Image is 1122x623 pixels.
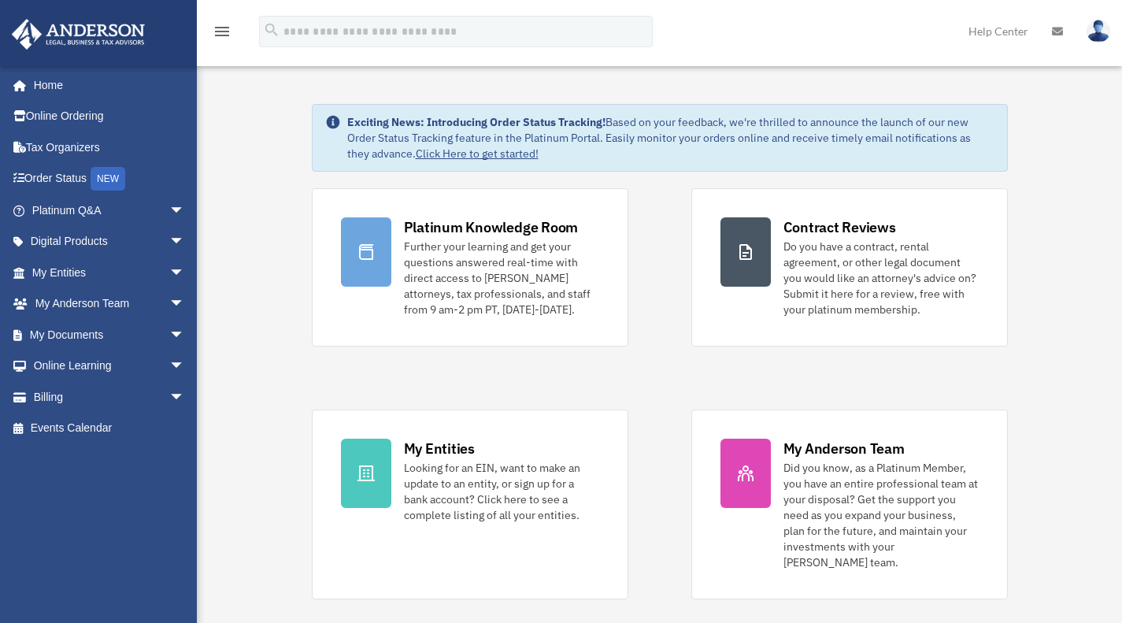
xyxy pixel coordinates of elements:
div: NEW [91,167,125,191]
a: Click Here to get started! [416,146,539,161]
span: arrow_drop_down [169,381,201,413]
a: Online Ordering [11,101,209,132]
a: Platinum Q&Aarrow_drop_down [11,195,209,226]
div: Did you know, as a Platinum Member, you have an entire professional team at your disposal? Get th... [783,460,979,570]
a: Online Learningarrow_drop_down [11,350,209,382]
a: Contract Reviews Do you have a contract, rental agreement, or other legal document you would like... [691,188,1008,347]
a: Billingarrow_drop_down [11,381,209,413]
a: My Entitiesarrow_drop_down [11,257,209,288]
a: Platinum Knowledge Room Further your learning and get your questions answered real-time with dire... [312,188,628,347]
div: Contract Reviews [783,217,896,237]
a: Tax Organizers [11,132,209,163]
a: My Anderson Teamarrow_drop_down [11,288,209,320]
i: search [263,21,280,39]
a: My Entities Looking for an EIN, want to make an update to an entity, or sign up for a bank accoun... [312,410,628,599]
a: My Anderson Team Did you know, as a Platinum Member, you have an entire professional team at your... [691,410,1008,599]
div: Looking for an EIN, want to make an update to an entity, or sign up for a bank account? Click her... [404,460,599,523]
span: arrow_drop_down [169,257,201,289]
div: Based on your feedback, we're thrilled to announce the launch of our new Order Status Tracking fe... [347,114,994,161]
div: Further your learning and get your questions answered real-time with direct access to [PERSON_NAM... [404,239,599,317]
a: Events Calendar [11,413,209,444]
span: arrow_drop_down [169,288,201,321]
div: Platinum Knowledge Room [404,217,579,237]
img: Anderson Advisors Platinum Portal [7,19,150,50]
strong: Exciting News: Introducing Order Status Tracking! [347,115,605,129]
a: menu [213,28,231,41]
img: User Pic [1087,20,1110,43]
i: menu [213,22,231,41]
span: arrow_drop_down [169,226,201,258]
a: Digital Productsarrow_drop_down [11,226,209,258]
a: Order StatusNEW [11,163,209,195]
span: arrow_drop_down [169,319,201,351]
span: arrow_drop_down [169,350,201,383]
div: My Anderson Team [783,439,905,458]
a: My Documentsarrow_drop_down [11,319,209,350]
a: Home [11,69,201,101]
div: Do you have a contract, rental agreement, or other legal document you would like an attorney's ad... [783,239,979,317]
div: My Entities [404,439,475,458]
span: arrow_drop_down [169,195,201,227]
